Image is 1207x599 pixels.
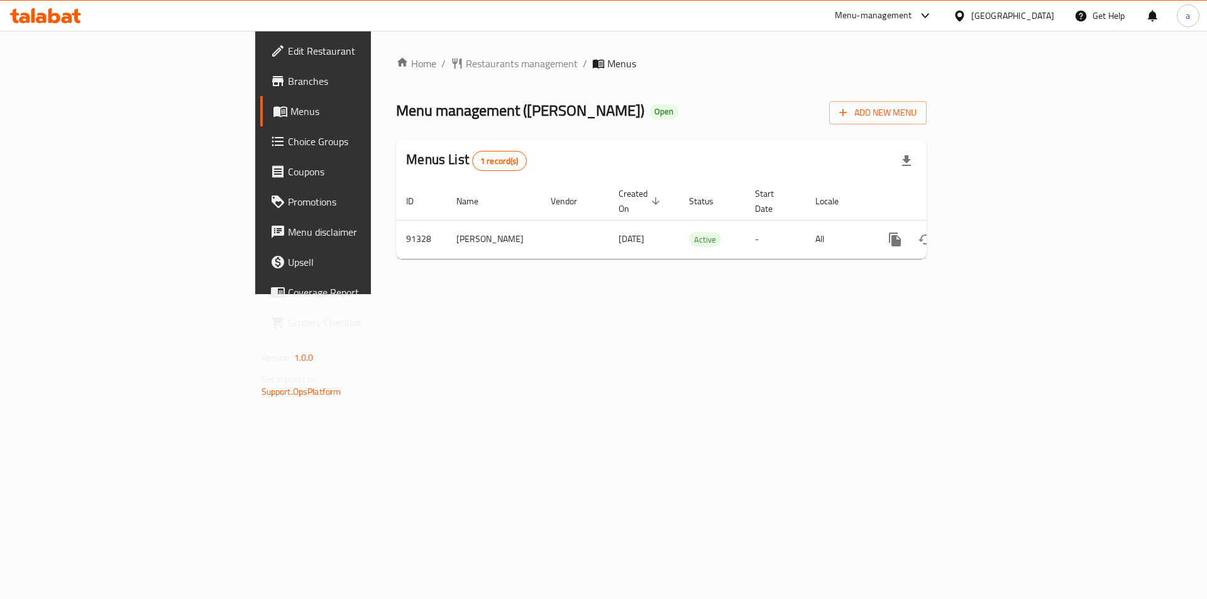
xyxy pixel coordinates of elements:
[288,134,447,149] span: Choice Groups
[446,220,541,258] td: [PERSON_NAME]
[262,349,292,366] span: Version:
[262,383,341,400] a: Support.OpsPlatform
[689,233,721,247] span: Active
[288,74,447,89] span: Branches
[260,277,457,307] a: Coverage Report
[294,349,314,366] span: 1.0.0
[260,96,457,126] a: Menus
[805,220,870,258] td: All
[466,56,578,71] span: Restaurants management
[649,106,678,117] span: Open
[1186,9,1190,23] span: a
[288,224,447,239] span: Menu disclaimer
[288,315,447,330] span: Grocery Checklist
[829,101,927,124] button: Add New Menu
[260,126,457,157] a: Choice Groups
[290,104,447,119] span: Menus
[473,155,526,167] span: 1 record(s)
[288,164,447,179] span: Coupons
[406,150,526,171] h2: Menus List
[755,186,790,216] span: Start Date
[288,43,447,58] span: Edit Restaurant
[891,146,922,176] div: Export file
[619,231,644,247] span: [DATE]
[260,247,457,277] a: Upsell
[689,194,730,209] span: Status
[815,194,855,209] span: Locale
[456,194,495,209] span: Name
[451,56,578,71] a: Restaurants management
[689,232,721,247] div: Active
[607,56,636,71] span: Menus
[396,56,927,71] nav: breadcrumb
[396,96,644,124] span: Menu management ( [PERSON_NAME] )
[870,182,1011,221] th: Actions
[260,66,457,96] a: Branches
[910,224,940,255] button: Change Status
[262,371,319,387] span: Get support on:
[260,157,457,187] a: Coupons
[288,255,447,270] span: Upsell
[288,194,447,209] span: Promotions
[619,186,664,216] span: Created On
[288,285,447,300] span: Coverage Report
[880,224,910,255] button: more
[260,187,457,217] a: Promotions
[396,182,1011,259] table: enhanced table
[551,194,593,209] span: Vendor
[839,105,917,121] span: Add New Menu
[260,307,457,338] a: Grocery Checklist
[583,56,587,71] li: /
[835,8,912,23] div: Menu-management
[745,220,805,258] td: -
[406,194,430,209] span: ID
[260,217,457,247] a: Menu disclaimer
[971,9,1054,23] div: [GEOGRAPHIC_DATA]
[260,36,457,66] a: Edit Restaurant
